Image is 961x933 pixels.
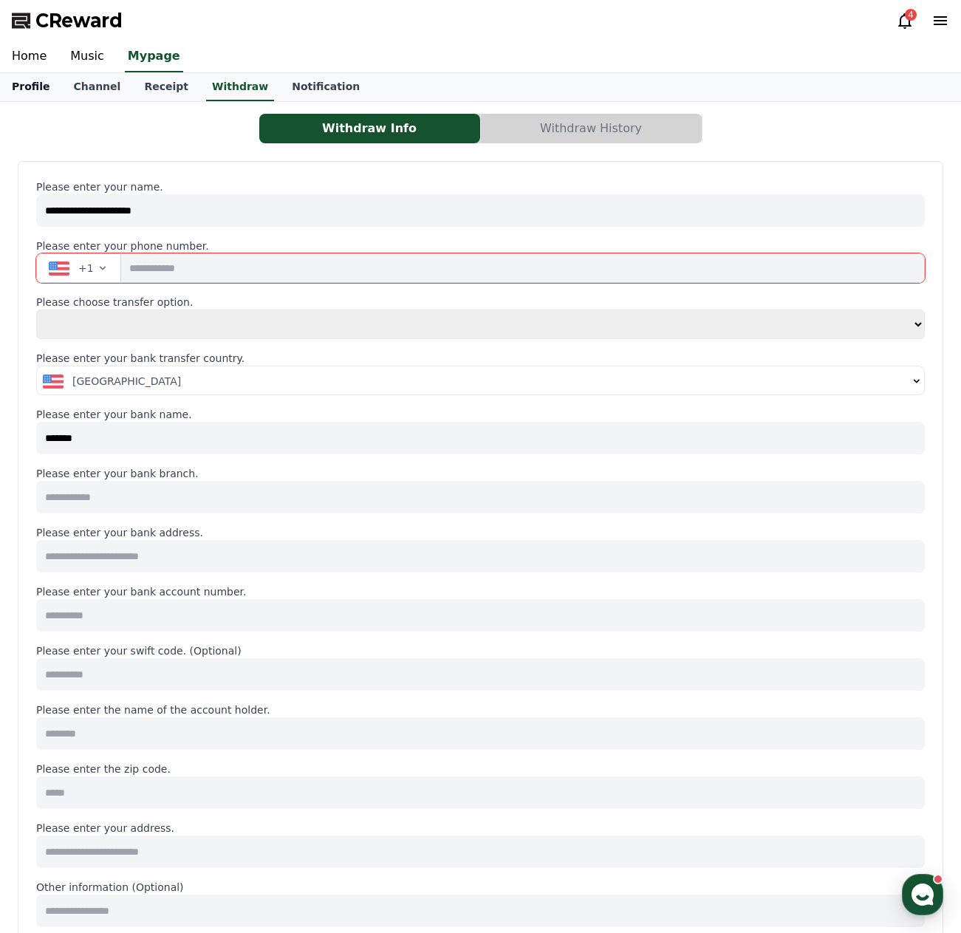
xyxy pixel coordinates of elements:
p: Please enter your bank branch. [36,466,925,481]
button: Withdraw Info [259,114,480,143]
a: Withdraw History [481,114,702,143]
button: Withdraw History [481,114,702,143]
a: Settings [191,468,284,505]
p: Please enter your phone number. [36,239,925,253]
a: Channel [61,73,132,101]
span: [GEOGRAPHIC_DATA] [72,374,181,389]
span: +1 [78,261,94,276]
p: Please enter your address. [36,821,925,835]
a: Withdraw [206,73,274,101]
a: Home [4,468,98,505]
span: Settings [219,491,255,502]
p: Other information (Optional) [36,880,925,895]
p: Please enter the name of the account holder. [36,703,925,717]
a: Mypage [125,41,183,72]
p: Please enter your bank name. [36,407,925,422]
a: Music [58,41,116,72]
div: 4 [905,9,917,21]
a: 4 [896,12,914,30]
a: Receipt [132,73,200,101]
span: CReward [35,9,123,33]
p: Please enter your name. [36,180,925,194]
a: Messages [98,468,191,505]
p: Please enter the zip code. [36,762,925,776]
p: Please enter your bank account number. [36,584,925,599]
a: Notification [280,73,372,101]
p: Please enter your swift code. (Optional) [36,643,925,658]
p: Please enter your bank transfer country. [36,351,925,366]
a: Withdraw Info [259,114,481,143]
p: Please enter your bank address. [36,525,925,540]
span: Messages [123,491,166,503]
a: CReward [12,9,123,33]
span: Home [38,491,64,502]
p: Please choose transfer option. [36,295,925,310]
